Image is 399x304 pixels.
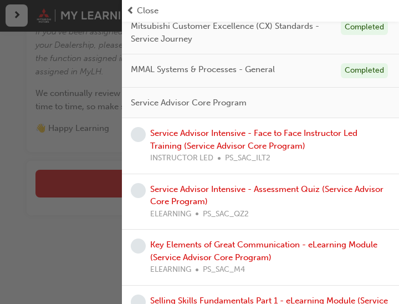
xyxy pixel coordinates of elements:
[131,127,146,142] span: learningRecordVerb_NONE-icon
[126,4,135,17] span: prev-icon
[203,264,245,276] span: PS_SAC_M4
[150,208,191,221] span: ELEARNING
[126,4,395,17] button: prev-iconClose
[225,152,270,165] span: PS_SAC_ILT2
[341,20,388,35] div: Completed
[131,20,332,45] span: Mitsubishi Customer Excellence (CX) Standards - Service Journey
[150,264,191,276] span: ELEARNING
[150,240,377,262] a: Key Elements of Great Communication - eLearning Module (Service Advisor Core Program)
[131,97,247,109] span: Service Advisor Core Program
[203,208,249,221] span: PS_SAC_QZ2
[131,183,146,198] span: learningRecordVerb_NONE-icon
[131,239,146,254] span: learningRecordVerb_NONE-icon
[150,152,213,165] span: INSTRUCTOR LED
[131,63,275,76] span: MMAL Systems & Processes - General
[341,63,388,78] div: Completed
[137,4,158,17] span: Close
[150,128,357,151] a: Service Advisor Intensive - Face to Face Instructor Led Training (Service Advisor Core Program)
[150,184,383,207] a: Service Advisor Intensive - Assessment Quiz (Service Advisor Core Program)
